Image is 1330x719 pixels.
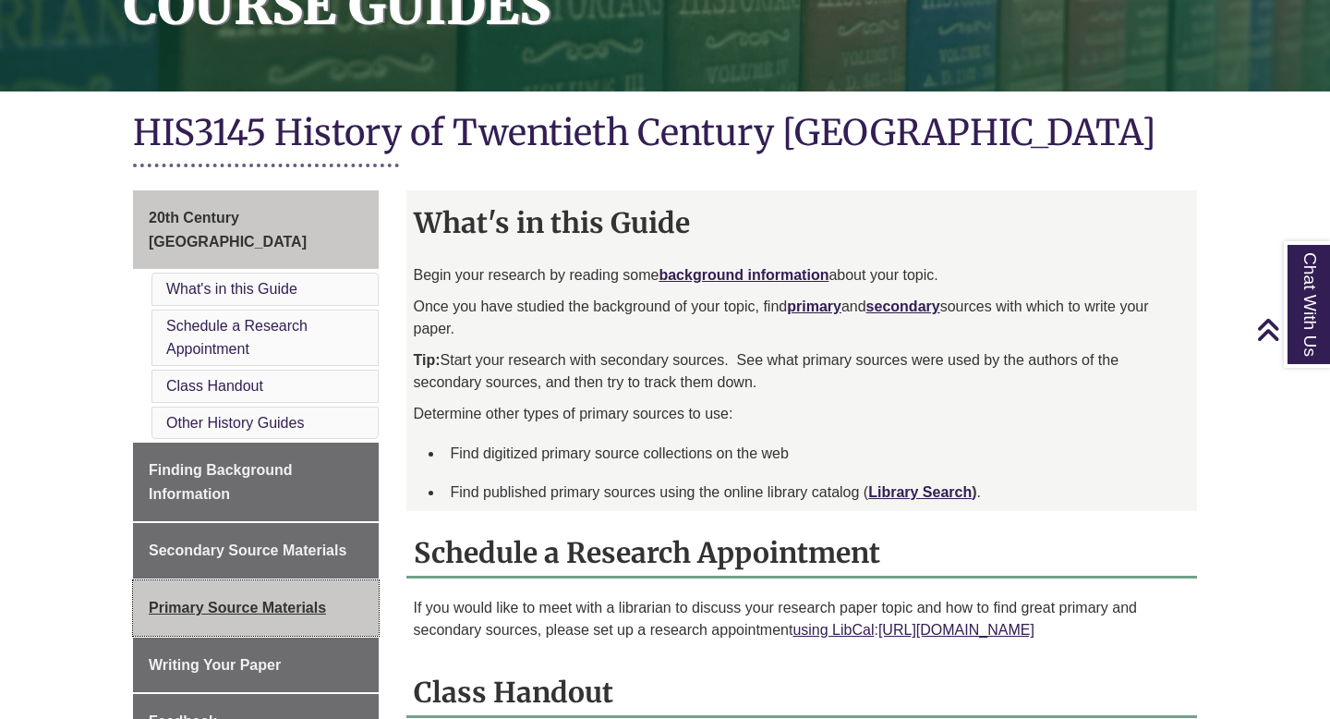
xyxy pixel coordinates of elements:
a: 20th Century [GEOGRAPHIC_DATA] [133,190,379,269]
span: Primary Source Materials [149,600,326,615]
p: If you would like to meet with a librarian to discuss your research paper topic and how to find g... [414,597,1191,641]
h2: Class Handout [406,669,1198,718]
a: Class Handout [166,378,263,394]
a: primary [787,299,841,314]
h2: Schedule a Research Appointment [406,530,1198,579]
p: Once you have studied the background of your topic, find and sources with which to write your paper. [414,296,1191,340]
a: [URL][DOMAIN_NAME] [878,622,1034,638]
a: Finding Background Information [133,443,379,521]
li: Find published primary sources using the online library catalog ( . [443,473,1191,512]
span: Finding Background Information [149,462,293,502]
span: 20th Century [GEOGRAPHIC_DATA] [149,210,307,250]
a: background information [659,267,828,283]
a: secondary [866,299,940,314]
a: using LibCal [792,622,874,638]
strong: Tip: [414,352,441,368]
a: Writing Your Paper [133,638,379,693]
span: Writing Your Paper [149,657,281,673]
a: What's in this Guide [166,281,297,297]
a: Schedule a Research Appointment [166,318,308,358]
p: Start your research with secondary sources. See what primary sources were used by the authors of ... [414,349,1191,394]
p: Determine other types of primary sources to use: [414,403,1191,425]
span: Secondary Source Materials [149,542,346,558]
strong: ) [868,484,976,500]
a: Other History Guides [166,415,304,431]
a: Secondary Source Materials [133,523,379,579]
h2: What's in this Guide [406,200,1198,246]
li: Find digitized primary source collections on the web [443,434,1191,473]
p: Begin your research by reading some about your topic. [414,264,1191,286]
h1: HIS3145 History of Twentieth Century [GEOGRAPHIC_DATA] [133,110,1197,159]
a: Library Search [868,484,972,500]
a: Primary Source Materials [133,580,379,636]
a: Back to Top [1256,317,1325,342]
